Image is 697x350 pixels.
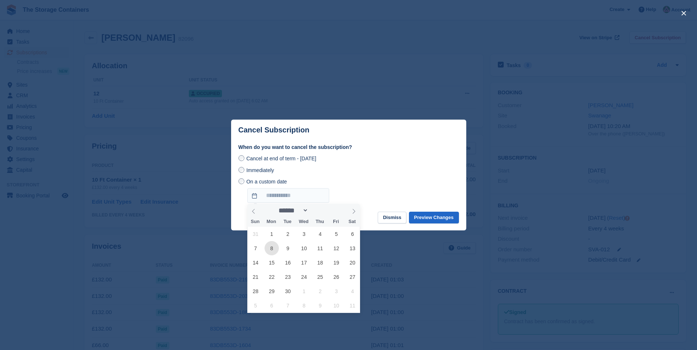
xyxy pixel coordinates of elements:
span: September 28, 2025 [248,284,263,298]
input: Immediately [238,167,244,173]
span: September 27, 2025 [345,270,360,284]
span: Thu [312,219,328,224]
span: October 4, 2025 [345,284,360,298]
span: October 3, 2025 [329,284,344,298]
span: October 2, 2025 [313,284,327,298]
span: October 8, 2025 [297,298,311,313]
span: August 31, 2025 [248,227,263,241]
span: October 9, 2025 [313,298,327,313]
span: Mon [263,219,279,224]
button: close [678,7,690,19]
span: September 19, 2025 [329,255,344,270]
span: September 15, 2025 [265,255,279,270]
span: September 16, 2025 [281,255,295,270]
span: September 6, 2025 [345,227,360,241]
span: October 7, 2025 [281,298,295,313]
span: September 9, 2025 [281,241,295,255]
span: September 30, 2025 [281,284,295,298]
span: September 3, 2025 [297,227,311,241]
span: September 12, 2025 [329,241,344,255]
button: Preview Changes [409,212,459,224]
span: September 22, 2025 [265,270,279,284]
span: September 17, 2025 [297,255,311,270]
span: September 1, 2025 [265,227,279,241]
span: September 5, 2025 [329,227,344,241]
span: Immediately [246,167,274,173]
span: September 24, 2025 [297,270,311,284]
span: October 1, 2025 [297,284,311,298]
span: September 10, 2025 [297,241,311,255]
span: September 26, 2025 [329,270,344,284]
label: When do you want to cancel the subscription? [238,143,459,151]
input: On a custom date [247,188,329,203]
span: October 5, 2025 [248,298,263,313]
span: September 13, 2025 [345,241,360,255]
button: Dismiss [378,212,406,224]
span: Tue [279,219,295,224]
span: September 25, 2025 [313,270,327,284]
span: Sat [344,219,360,224]
span: Wed [295,219,312,224]
select: Month [276,207,308,214]
input: Cancel at end of term - [DATE] [238,155,244,161]
span: September 29, 2025 [265,284,279,298]
span: Sun [247,219,263,224]
span: October 6, 2025 [265,298,279,313]
span: October 10, 2025 [329,298,344,313]
span: September 4, 2025 [313,227,327,241]
span: Cancel at end of term - [DATE] [246,156,316,161]
span: Fri [328,219,344,224]
span: September 11, 2025 [313,241,327,255]
span: September 8, 2025 [265,241,279,255]
span: September 23, 2025 [281,270,295,284]
span: September 18, 2025 [313,255,327,270]
span: September 20, 2025 [345,255,360,270]
input: Year [308,207,331,214]
span: September 2, 2025 [281,227,295,241]
span: October 11, 2025 [345,298,360,313]
p: Cancel Subscription [238,126,309,134]
span: On a custom date [246,179,287,185]
span: September 21, 2025 [248,270,263,284]
span: September 14, 2025 [248,255,263,270]
span: September 7, 2025 [248,241,263,255]
input: On a custom date [238,178,244,184]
